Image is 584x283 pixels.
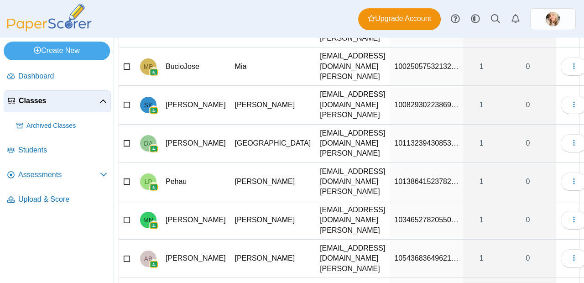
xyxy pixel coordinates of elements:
a: 0 [500,86,556,124]
span: 101386415237821028769 [394,178,459,185]
span: 100250575321321662587 [394,63,459,70]
a: Archived Classes [13,115,111,137]
span: 103465278205506697986 [394,216,459,224]
span: Mia BucioJose [144,63,153,70]
td: [EMAIL_ADDRESS][DOMAIN_NAME][PERSON_NAME] [315,240,390,278]
a: 1 [463,47,500,85]
a: Students [4,140,111,162]
img: googleClassroom-logo.png [149,68,158,77]
a: Assessments [4,164,111,186]
td: BucioJose [161,47,230,86]
td: [PERSON_NAME] [161,240,230,278]
img: googleClassroom-logo.png [149,260,158,269]
img: googleClassroom-logo.png [149,183,158,192]
span: Assessments [18,170,100,180]
img: googleClassroom-logo.png [149,106,158,115]
a: Alerts [506,9,526,29]
a: Dashboard [4,66,111,88]
span: 100829302238692783027 [394,101,459,109]
a: 1 [463,201,500,239]
td: [PERSON_NAME] [161,201,230,240]
span: Dashboard [18,71,107,81]
img: ps.HV3yfmwQcamTYksb [546,12,560,26]
td: [PERSON_NAME] [161,125,230,163]
td: [PERSON_NAME] [161,86,230,124]
a: 0 [500,163,556,201]
td: [EMAIL_ADDRESS][DOMAIN_NAME][PERSON_NAME] [315,125,390,163]
a: Create New [4,42,110,60]
img: PaperScorer [4,4,95,31]
a: 0 [500,125,556,162]
span: 105436836496212211080 [394,254,459,262]
img: googleClassroom-logo.png [149,221,158,230]
a: 0 [500,240,556,278]
a: ps.HV3yfmwQcamTYksb [530,8,576,30]
a: PaperScorer [4,25,95,33]
td: Mia [230,47,316,86]
span: Megan Nguyen [143,217,153,223]
a: Upgrade Account [358,8,441,30]
span: Upgrade Account [368,14,431,24]
td: [EMAIL_ADDRESS][DOMAIN_NAME][PERSON_NAME] [315,201,390,240]
td: [PERSON_NAME] [230,240,316,278]
td: [EMAIL_ADDRESS][DOMAIN_NAME][PERSON_NAME] [315,47,390,86]
td: [PERSON_NAME] [230,163,316,201]
td: [EMAIL_ADDRESS][DOMAIN_NAME][PERSON_NAME] [315,163,390,201]
span: Sebastian Keychenko [144,102,153,108]
td: [GEOGRAPHIC_DATA] [230,125,316,163]
a: 1 [463,125,500,162]
td: [PERSON_NAME] [230,86,316,124]
span: Students [18,145,107,155]
span: Classes [19,96,99,106]
span: Rachelle Friberg [546,12,560,26]
span: Andrew Britton [144,256,153,262]
a: 0 [500,201,556,239]
span: Devon Abbott [144,140,152,147]
td: [PERSON_NAME] [230,201,316,240]
a: Upload & Score [4,189,111,211]
a: 1 [463,240,500,278]
span: Archived Classes [26,121,107,131]
span: 101132394308539859125 [394,139,459,147]
span: Leila Pehau [144,178,152,185]
td: [EMAIL_ADDRESS][DOMAIN_NAME][PERSON_NAME] [315,86,390,124]
a: Classes [4,90,111,112]
img: googleClassroom-logo.png [149,144,158,153]
a: 1 [463,163,500,201]
td: Pehau [161,163,230,201]
a: 1 [463,86,500,124]
a: 0 [500,47,556,85]
span: Upload & Score [18,194,107,204]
